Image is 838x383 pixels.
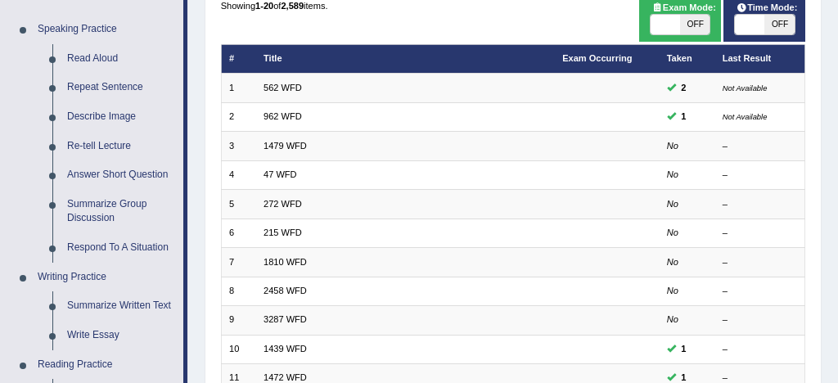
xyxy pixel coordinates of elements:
a: Describe Image [60,102,183,132]
div: – [723,256,797,269]
a: 962 WFD [264,111,302,121]
td: 5 [221,190,256,219]
td: 2 [221,102,256,131]
a: Respond To A Situation [60,233,183,263]
span: OFF [680,15,710,34]
div: – [723,227,797,240]
a: 1439 WFD [264,344,307,354]
small: Not Available [723,112,768,121]
a: Summarize Group Discussion [60,190,183,233]
a: Answer Short Question [60,160,183,190]
div: – [723,313,797,327]
td: 8 [221,277,256,305]
span: Exam Mode: [646,1,721,16]
a: Speaking Practice [30,15,183,44]
td: 6 [221,219,256,247]
span: You can still take this question [676,81,692,96]
span: OFF [764,15,794,34]
em: No [667,257,678,267]
a: 3287 WFD [264,314,307,324]
em: No [667,199,678,209]
a: Write Essay [60,321,183,350]
td: 4 [221,160,256,189]
em: No [667,314,678,324]
a: 1810 WFD [264,257,307,267]
td: 9 [221,306,256,335]
td: 3 [221,132,256,160]
td: 1 [221,74,256,102]
a: Repeat Sentence [60,73,183,102]
a: 1479 WFD [264,141,307,151]
span: You can still take this question [676,342,692,357]
span: Time Mode: [731,1,803,16]
div: – [723,140,797,153]
td: 10 [221,335,256,363]
th: Title [256,44,555,73]
a: 215 WFD [264,228,302,237]
b: 2,589 [281,1,304,11]
a: Reading Practice [30,350,183,380]
a: Read Aloud [60,44,183,74]
a: 562 WFD [264,83,302,92]
a: Summarize Written Text [60,291,183,321]
div: – [723,198,797,211]
div: – [723,169,797,182]
a: Re-tell Lecture [60,132,183,161]
div: – [723,343,797,356]
a: 47 WFD [264,169,297,179]
em: No [667,228,678,237]
em: No [667,169,678,179]
em: No [667,141,678,151]
a: Exam Occurring [562,53,632,63]
td: 7 [221,248,256,277]
span: You can still take this question [676,110,692,124]
a: Writing Practice [30,263,183,292]
em: No [667,286,678,295]
div: – [723,285,797,298]
a: 2458 WFD [264,286,307,295]
a: 272 WFD [264,199,302,209]
small: Not Available [723,83,768,92]
th: # [221,44,256,73]
a: 1472 WFD [264,372,307,382]
th: Taken [659,44,714,73]
b: 1-20 [255,1,273,11]
th: Last Result [714,44,805,73]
